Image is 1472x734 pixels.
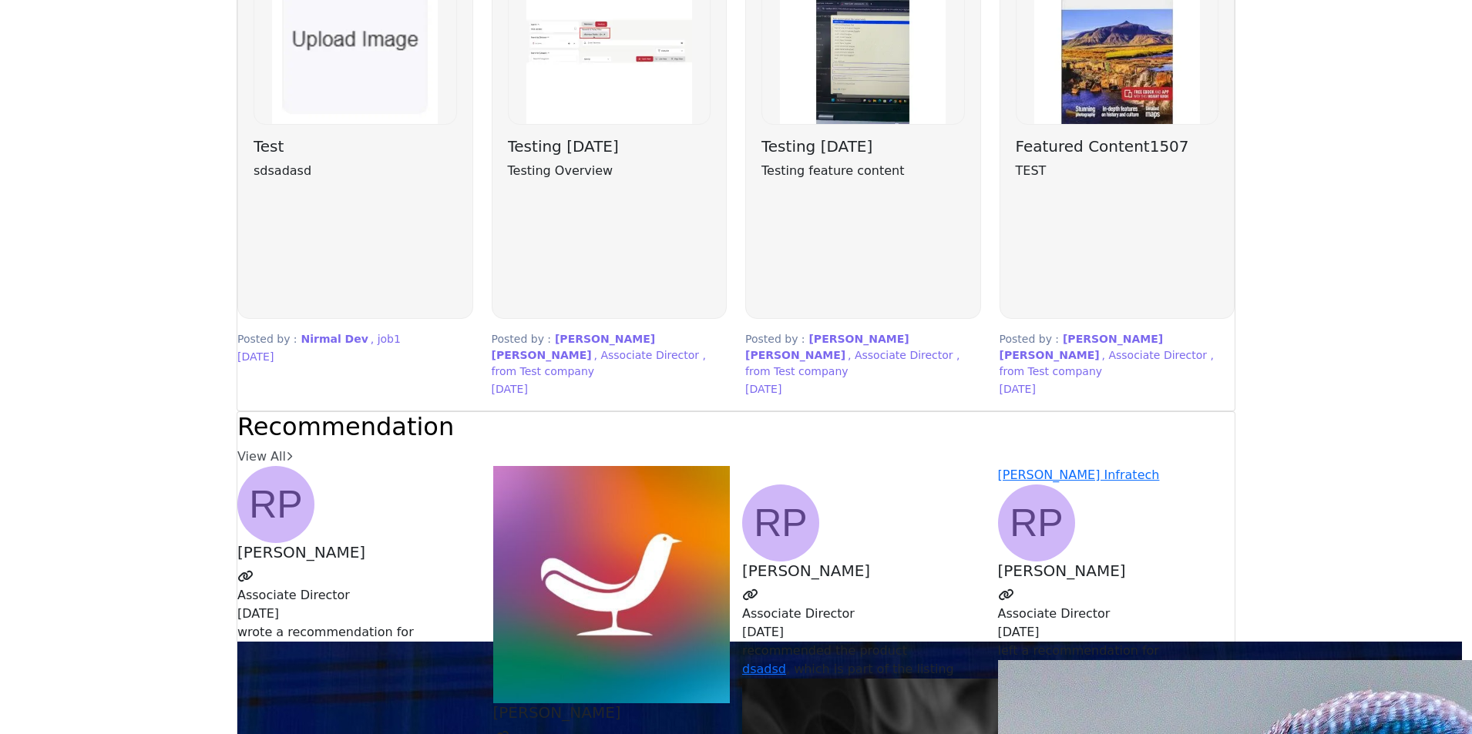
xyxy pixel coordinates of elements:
h5: [PERSON_NAME] [742,561,980,580]
h3: Test [254,137,457,156]
span: [PERSON_NAME] [808,333,909,345]
span: [DATE] [745,383,781,395]
h2: Recommendation [237,412,1235,441]
p: sdsadasd [254,162,457,180]
h5: [PERSON_NAME] [493,703,731,722]
span: [DATE] [998,625,1040,639]
p: Associate Director [998,605,1235,623]
h3: Testing [DATE] [508,137,711,156]
span: [PERSON_NAME] [745,349,845,361]
span: [DATE] [742,625,784,639]
p: Posted by : [237,331,473,347]
h5: [PERSON_NAME] [998,561,1235,580]
h3: Testing [DATE] [761,137,965,156]
p: Posted by : [492,331,728,380]
img: avtar-image [998,484,1075,561]
a: dsadsd [742,662,786,676]
p: Posted by : [745,331,981,380]
span: , job1 [371,333,401,345]
p: Associate Director [237,586,475,605]
span: , Associate Director [594,349,700,361]
img: avtar-image [742,484,819,561]
p: Associate Director [742,605,980,623]
h3: Featured Content1507 [1016,137,1219,156]
span: [DATE] [237,350,274,363]
span: recommended the product [742,643,907,658]
span: [PERSON_NAME] [555,333,655,345]
span: [DATE] [1000,383,1036,395]
p: TEST [1016,162,1219,180]
span: , from Test company [745,349,960,377]
span: , from Test company [1000,349,1215,377]
span: [PERSON_NAME] [492,349,592,361]
p: Posted by : [1000,331,1235,380]
span: Dev [345,333,368,345]
p: Testing Overview [508,162,711,180]
span: , Associate Director [1102,349,1208,361]
img: avtar-image [493,466,731,703]
span: Nirmal [301,333,341,345]
span: , Associate Director [848,349,953,361]
p: Testing feature content [761,162,965,180]
span: wrote a recommendation for [237,625,414,639]
h5: [PERSON_NAME] [237,543,475,561]
span: [DATE] [492,383,528,395]
span: [PERSON_NAME] [1000,349,1100,361]
span: , which is part of the listing [742,662,954,676]
a: View All [237,449,293,464]
span: , from Test company [492,349,707,377]
span: [DATE] [237,606,279,621]
span: [PERSON_NAME] [1063,333,1163,345]
img: avtar-image [237,466,314,543]
span: left a recommendation for [998,643,1159,658]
